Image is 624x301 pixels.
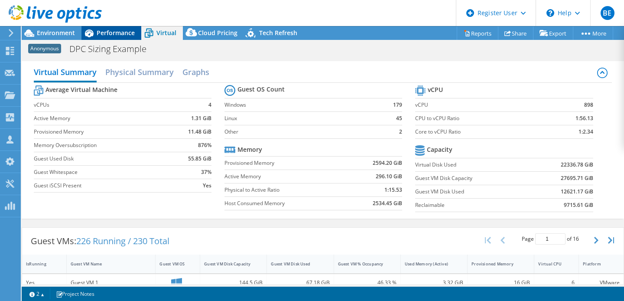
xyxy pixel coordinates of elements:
div: Guest VMs: [22,228,178,255]
b: 2 [399,128,402,136]
span: 226 Running / 230 Total [76,235,169,247]
b: 876% [198,141,211,150]
b: 27695.71 GiB [561,174,593,183]
div: Yes [26,278,62,288]
a: Reports [457,26,498,40]
b: 22336.78 GiB [561,160,593,169]
label: Virtual Disk Used [415,160,532,169]
label: Guest Used Disk [34,154,173,163]
label: Reclaimable [415,201,532,209]
label: Linux [224,114,379,123]
b: 898 [584,101,593,109]
div: IsRunning [26,261,52,267]
b: Average Virtual Machine [45,85,117,94]
span: Page of [522,233,579,245]
b: 1:56.13 [575,114,593,123]
label: Guest Whitespace [34,168,173,177]
a: Project Notes [50,288,101,299]
b: 4 [208,101,211,109]
div: Guest VM % Occupancy [338,261,386,267]
a: More [573,26,613,40]
b: Guest OS Count [237,85,285,94]
label: Windows [224,101,379,109]
a: 2 [23,288,50,299]
div: Used Memory (Active) [405,261,453,267]
b: Yes [203,181,211,190]
b: 296.10 GiB [376,172,402,181]
b: 2594.20 GiB [373,159,402,167]
div: Virtual CPU [538,261,564,267]
label: Other [224,128,379,136]
label: Host Consumed Memory [224,199,347,208]
label: Guest VM Disk Capacity [415,174,532,183]
div: Guest VM Name [71,261,141,267]
b: Capacity [427,145,452,154]
b: 55.85 GiB [188,154,211,163]
b: 9715.61 GiB [564,201,593,209]
span: Environment [37,29,75,37]
label: Active Memory [34,114,173,123]
div: 16 GiB [471,278,530,288]
span: 16 [573,235,579,242]
b: 1:2.34 [578,128,593,136]
label: Guest VM Disk Used [415,187,532,196]
span: BE [601,6,614,20]
label: Physical to Active Ratio [224,186,347,194]
div: 67.18 GiB [271,278,329,288]
label: Active Memory [224,172,347,181]
b: 1.31 GiB [191,114,211,123]
h2: Virtual Summary [34,63,97,82]
label: Guest iSCSI Present [34,181,173,190]
input: jump to page [535,233,565,245]
b: Memory [237,145,262,154]
div: Platform [583,261,609,267]
b: 11.48 GiB [188,128,211,136]
b: 12621.17 GiB [561,187,593,196]
b: 2534.45 GiB [373,199,402,208]
b: 179 [393,101,402,109]
b: vCPU [428,85,443,94]
a: Export [533,26,573,40]
b: 1:15.53 [384,186,402,194]
label: Provisioned Memory [34,128,173,136]
label: Core to vCPU Ratio [415,128,546,136]
div: Provisioned Memory [471,261,520,267]
svg: \n [546,9,554,17]
h2: Physical Summary [105,63,174,81]
div: Guest VM 1 [71,278,152,288]
div: Guest VM Disk Used [271,261,319,267]
a: Share [498,26,533,40]
div: Guest VM Disk Capacity [204,261,252,267]
label: CPU to vCPU Ratio [415,114,546,123]
div: 144.5 GiB [204,278,263,288]
span: Tech Refresh [259,29,297,37]
div: VMware [583,278,620,288]
span: Cloud Pricing [198,29,237,37]
span: Performance [97,29,135,37]
div: 6 [538,278,575,288]
label: vCPU [415,101,546,109]
div: 3.32 GiB [405,278,463,288]
h2: Graphs [182,63,209,81]
div: 46.33 % [338,278,396,288]
div: Guest VM OS [159,261,185,267]
span: Anonymous [28,44,61,53]
h1: DPC Sizing Example [65,44,160,54]
span: Virtual [156,29,176,37]
b: 45 [396,114,402,123]
label: Memory Oversubscription [34,141,173,150]
label: vCPUs [34,101,173,109]
label: Provisioned Memory [224,159,347,167]
b: 37% [201,168,211,177]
